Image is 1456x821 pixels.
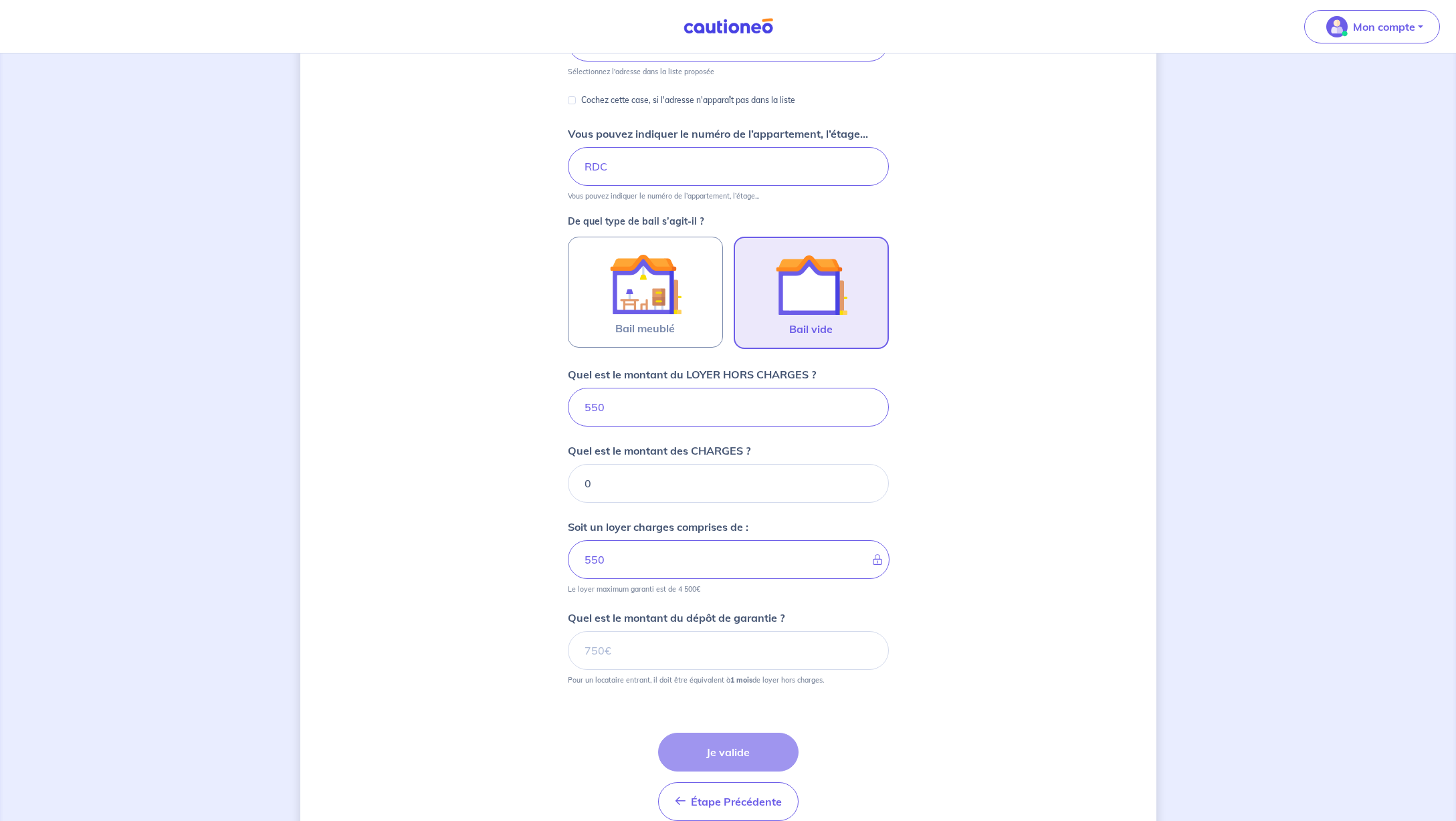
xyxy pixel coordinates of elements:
input: 80 € [568,464,889,503]
p: Le loyer maximum garanti est de 4 500€ [568,584,700,594]
span: Bail vide [789,321,833,337]
p: Quel est le montant des CHARGES ? [568,443,750,459]
p: Quel est le montant du LOYER HORS CHARGES ? [568,366,816,382]
img: illu_account_valid_menu.svg [1326,16,1348,37]
p: De quel type de bail s’agit-il ? [568,217,889,226]
strong: 1 mois [730,675,752,685]
img: illu_furnished_lease.svg [609,248,682,320]
p: Cochez cette case, si l'adresse n'apparaît pas dans la liste [581,92,795,108]
input: 750€ [568,631,889,670]
p: Vous pouvez indiquer le numéro de l’appartement, l’étage... [568,191,759,201]
p: Pour un locataire entrant, il doit être équivalent à de loyer hors charges. [568,675,824,685]
p: Sélectionnez l'adresse dans la liste proposée [568,67,714,76]
p: Quel est le montant du dépôt de garantie ? [568,610,785,626]
input: 750€ [568,388,889,427]
span: Étape Précédente [691,795,782,808]
p: Soit un loyer charges comprises de : [568,519,748,535]
input: - € [568,540,890,579]
span: Bail meublé [615,320,675,336]
p: Vous pouvez indiquer le numéro de l’appartement, l’étage... [568,126,868,142]
p: Mon compte [1353,19,1415,35]
button: Étape Précédente [658,782,799,821]
input: Appartement 2 [568,147,889,186]
img: Cautioneo [678,18,778,35]
button: illu_account_valid_menu.svgMon compte [1304,10,1440,43]
img: illu_empty_lease.svg [775,249,847,321]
